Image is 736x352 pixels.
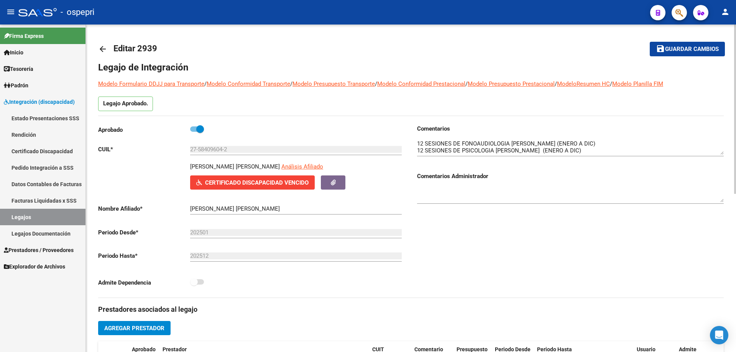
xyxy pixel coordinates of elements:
[710,326,728,344] div: Open Intercom Messenger
[377,80,465,87] a: Modelo Conformidad Prestacional
[4,262,65,271] span: Explorador de Archivos
[557,80,610,87] a: ModeloResumen HC
[61,4,94,21] span: - ospepri
[98,44,107,54] mat-icon: arrow_back
[98,205,190,213] p: Nombre Afiliado
[4,65,33,73] span: Tesorería
[4,246,74,254] span: Prestadores / Proveedores
[4,32,44,40] span: Firma Express
[205,179,309,186] span: Certificado Discapacidad Vencido
[665,46,719,53] span: Guardar cambios
[98,126,190,134] p: Aprobado
[98,228,190,237] p: Periodo Desde
[98,252,190,260] p: Periodo Hasta
[113,44,157,53] span: Editar 2939
[207,80,290,87] a: Modelo Conformidad Transporte
[190,162,280,171] p: [PERSON_NAME] [PERSON_NAME]
[98,321,171,335] button: Agregar Prestador
[98,61,724,74] h1: Legajo de Integración
[281,163,323,170] span: Análisis Afiliado
[4,98,75,106] span: Integración (discapacidad)
[4,81,28,90] span: Padrón
[190,175,315,190] button: Certificado Discapacidad Vencido
[98,304,724,315] h3: Prestadores asociados al legajo
[98,80,204,87] a: Modelo Formulario DDJJ para Transporte
[98,145,190,154] p: CUIL
[417,124,724,133] h3: Comentarios
[6,7,15,16] mat-icon: menu
[98,278,190,287] p: Admite Dependencia
[468,80,555,87] a: Modelo Presupuesto Prestacional
[612,80,663,87] a: Modelo Planilla FIM
[104,325,164,332] span: Agregar Prestador
[650,42,725,56] button: Guardar cambios
[417,172,724,180] h3: Comentarios Administrador
[98,97,153,111] p: Legajo Aprobado.
[656,44,665,53] mat-icon: save
[4,48,23,57] span: Inicio
[721,7,730,16] mat-icon: person
[292,80,375,87] a: Modelo Presupuesto Transporte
